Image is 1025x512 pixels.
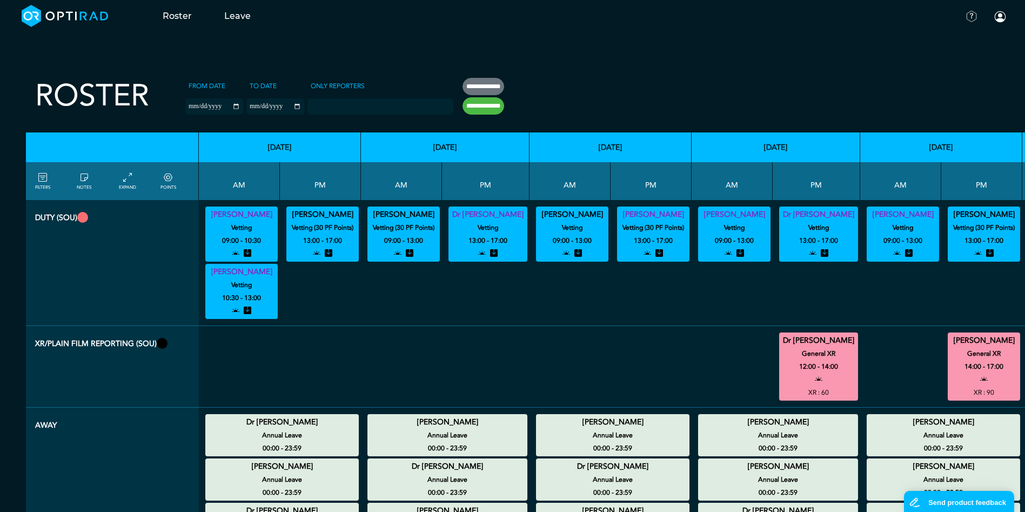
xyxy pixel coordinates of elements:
[160,171,176,191] a: collapse/expand expected points
[222,291,261,304] small: 10:30 - 13:00
[530,132,692,162] th: [DATE]
[282,221,364,234] small: Vetting (30 PF Points)
[367,207,440,262] div: Vetting (30 PF Points) 09:00 - 13:00
[363,221,445,234] small: Vetting (30 PF Points)
[361,132,530,162] th: [DATE]
[698,207,771,262] div: Vetting 09:00 - 13:00
[207,208,276,221] summary: [PERSON_NAME]
[530,162,611,200] th: AM
[369,460,526,473] summary: Dr [PERSON_NAME]
[538,416,688,429] summary: [PERSON_NAME]
[860,162,941,200] th: AM
[759,442,798,455] small: 00:00 - 23:59
[725,247,732,260] i: open to allocation
[369,416,526,429] summary: [PERSON_NAME]
[949,208,1019,221] summary: [PERSON_NAME]
[693,221,775,234] small: Vetting
[286,207,359,262] div: Vetting (30 PF Points) 13:00 - 17:00
[35,171,50,191] a: FILTERS
[644,247,651,260] i: open to allocation
[774,347,863,360] small: General XR
[406,247,413,260] i: stored entry
[593,442,632,455] small: 00:00 - 23:59
[868,460,1019,473] summary: [PERSON_NAME]
[367,458,527,501] div: Annual Leave 00:00 - 23:59
[924,486,963,499] small: 00:00 - 23:59
[384,234,423,247] small: 09:00 - 13:00
[363,429,532,442] small: Annual Leave
[77,171,91,191] a: show/hide notes
[759,486,798,499] small: 00:00 - 23:59
[531,429,694,442] small: Annual Leave
[943,221,1025,234] small: Vetting (30 PF Points)
[246,78,280,94] label: To date
[655,247,663,260] i: stored entry
[574,247,582,260] i: stored entry
[964,360,1003,373] small: 14:00 - 17:00
[773,162,860,200] th: PM
[924,442,963,455] small: 00:00 - 23:59
[821,247,828,260] i: stored entry
[200,429,364,442] small: Annual Leave
[698,414,858,456] div: Annual Leave 00:00 - 23:59
[448,207,527,262] div: Vetting 13:00 - 17:00
[799,234,838,247] small: 13:00 - 17:00
[562,247,570,260] i: open to allocation
[369,208,438,221] summary: [PERSON_NAME]
[478,247,486,260] i: open to allocation
[634,234,673,247] small: 13:00 - 17:00
[531,473,694,486] small: Annual Leave
[799,360,838,373] small: 12:00 - 14:00
[692,162,773,200] th: AM
[280,162,361,200] th: PM
[468,234,507,247] small: 13:00 - 17:00
[450,208,526,221] summary: Dr [PERSON_NAME]
[974,247,982,260] i: open to allocation
[35,78,149,114] h2: Roster
[244,304,251,317] i: stored entry
[263,486,302,499] small: 00:00 - 23:59
[943,347,1025,360] small: General XR
[205,458,359,501] div: Annual Leave 00:00 - 23:59
[363,473,532,486] small: Annual Leave
[309,100,363,110] input: null
[700,208,769,221] summary: [PERSON_NAME]
[974,386,994,399] small: XR : 90
[815,373,822,386] i: open to allocation
[444,221,532,234] small: Vetting
[536,458,689,501] div: Annual Leave 00:00 - 23:59
[779,333,858,401] div: General XR 12:00 - 14:00
[490,247,498,260] i: stored entry
[207,416,357,429] summary: Dr [PERSON_NAME]
[905,247,913,260] i: stored entry
[288,208,357,221] summary: [PERSON_NAME]
[809,247,816,260] i: open to allocation
[185,78,229,94] label: From date
[883,234,922,247] small: 09:00 - 13:00
[361,162,442,200] th: AM
[200,473,364,486] small: Annual Leave
[980,373,988,386] i: open to allocation
[700,460,856,473] summary: [PERSON_NAME]
[536,207,608,262] div: Vetting 09:00 - 13:00
[715,234,754,247] small: 09:00 - 13:00
[781,334,856,347] summary: Dr [PERSON_NAME]
[26,200,199,326] th: Duty (SOU)
[207,460,357,473] summary: [PERSON_NAME]
[222,234,261,247] small: 09:00 - 10:30
[941,162,1022,200] th: PM
[868,208,937,221] summary: [PERSON_NAME]
[693,473,863,486] small: Annual Leave
[538,208,607,221] summary: [PERSON_NAME]
[698,458,858,501] div: Annual Leave 00:00 - 23:59
[617,207,689,262] div: Vetting (30 PF Points) 13:00 - 17:00
[428,486,467,499] small: 00:00 - 23:59
[611,162,692,200] th: PM
[774,221,863,234] small: Vetting
[964,234,1003,247] small: 13:00 - 17:00
[325,247,332,260] i: stored entry
[808,386,829,399] small: XR : 60
[536,414,689,456] div: Annual Leave 00:00 - 23:59
[867,458,1020,501] div: Annual Leave 00:00 - 23:59
[200,278,283,291] small: Vetting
